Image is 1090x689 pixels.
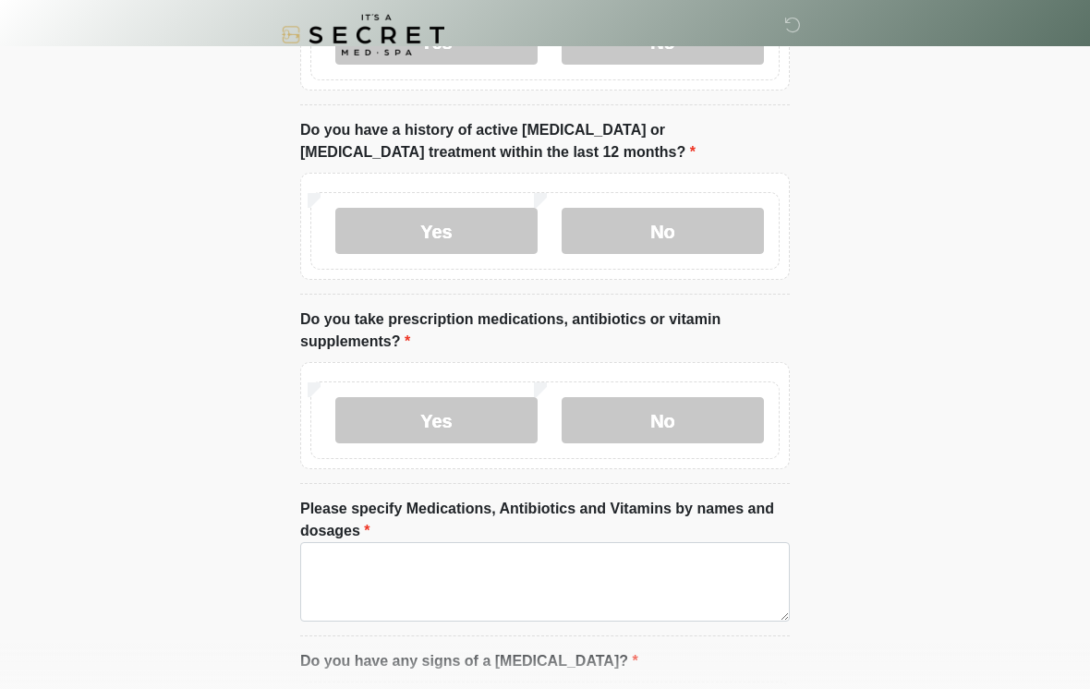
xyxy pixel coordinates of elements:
label: Do you have any signs of a [MEDICAL_DATA]? [300,650,638,672]
label: No [562,208,764,254]
label: Do you have a history of active [MEDICAL_DATA] or [MEDICAL_DATA] treatment within the last 12 mon... [300,119,790,163]
img: It's A Secret Med Spa Logo [282,14,444,55]
label: Yes [335,208,538,254]
label: Do you take prescription medications, antibiotics or vitamin supplements? [300,308,790,353]
label: Please specify Medications, Antibiotics and Vitamins by names and dosages [300,498,790,542]
label: No [562,397,764,443]
label: Yes [335,397,538,443]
